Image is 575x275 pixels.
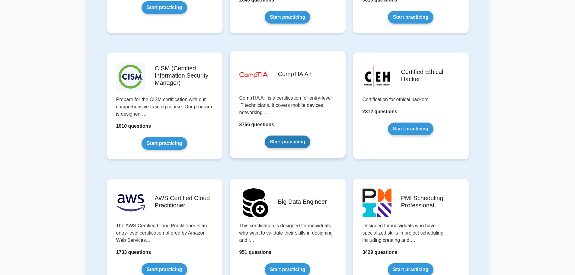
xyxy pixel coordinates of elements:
a: Start practicing [265,11,310,24]
a: Start practicing [142,1,187,14]
a: Start practicing [388,123,433,135]
a: Start practicing [388,11,433,24]
a: Start practicing [142,137,187,150]
a: Start practicing [265,136,310,148]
